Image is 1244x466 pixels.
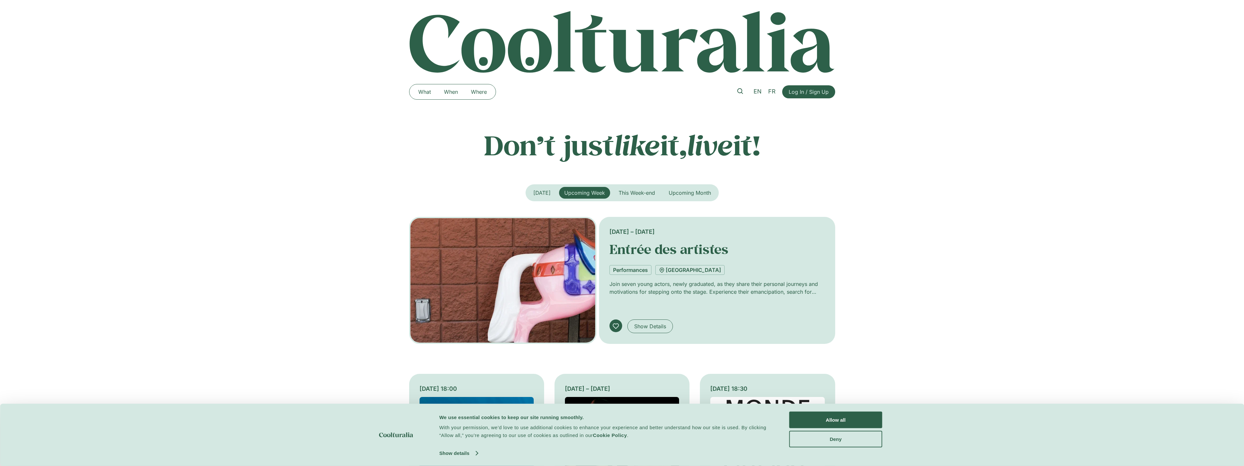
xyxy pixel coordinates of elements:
[533,190,551,196] span: [DATE]
[789,412,882,428] button: Allow all
[593,432,627,438] a: Cookie Policy
[619,190,655,196] span: This Week-end
[609,280,824,296] p: Join seven young actors, newly graduated, as they share their personal journeys and motivations f...
[765,87,779,96] a: FR
[437,87,464,97] a: When
[565,384,679,393] div: [DATE] – [DATE]
[754,88,762,95] span: EN
[750,87,765,96] a: EN
[564,190,605,196] span: Upcoming Week
[439,413,775,421] div: We use essential cookies to keep our site running smoothly.
[655,265,725,275] a: [GEOGRAPHIC_DATA]
[439,448,478,458] a: Show details
[768,88,776,95] span: FR
[439,425,767,438] span: With your permission, we’d love to use additional cookies to enhance your experience and better u...
[609,227,824,236] div: [DATE] – [DATE]
[464,87,493,97] a: Where
[627,319,673,333] a: Show Details
[412,87,493,97] nav: Menu
[420,384,534,393] div: [DATE] 18:00
[627,432,629,438] span: .
[789,431,882,447] button: Deny
[687,127,733,163] em: live
[409,217,597,344] img: Coolturalia - Entrée des artistes
[710,384,824,393] div: [DATE] 18:30
[409,129,835,161] p: Don’t just it, it!
[782,85,835,98] a: Log In / Sign Up
[614,127,660,163] em: like
[609,241,728,258] a: Entrée des artistes
[609,265,651,275] a: Performances
[789,88,829,96] span: Log In / Sign Up
[634,322,666,330] span: Show Details
[412,87,437,97] a: What
[669,190,711,196] span: Upcoming Month
[379,432,413,437] img: logo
